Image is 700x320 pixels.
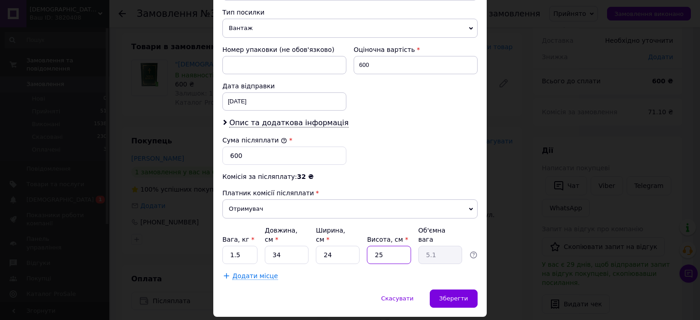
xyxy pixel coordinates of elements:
[222,199,478,218] span: Отримувач
[265,227,298,243] label: Довжина, см
[418,226,462,244] div: Об'ємна вага
[222,9,264,16] span: Тип посилки
[222,137,287,144] label: Сума післяплати
[222,19,478,38] span: Вантаж
[367,236,408,243] label: Висота, см
[439,295,468,302] span: Зберегти
[297,173,314,180] span: 32 ₴
[316,227,345,243] label: Ширина, см
[222,236,254,243] label: Вага, кг
[222,189,314,197] span: Платник комісії післяплати
[222,45,346,54] div: Номер упаковки (не обов'язково)
[222,81,346,91] div: Дата відправки
[222,172,478,181] div: Комісія за післяплату:
[229,118,349,127] span: Опис та додаткова інформація
[354,45,478,54] div: Оціночна вартість
[381,295,413,302] span: Скасувати
[232,272,278,280] span: Додати місце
